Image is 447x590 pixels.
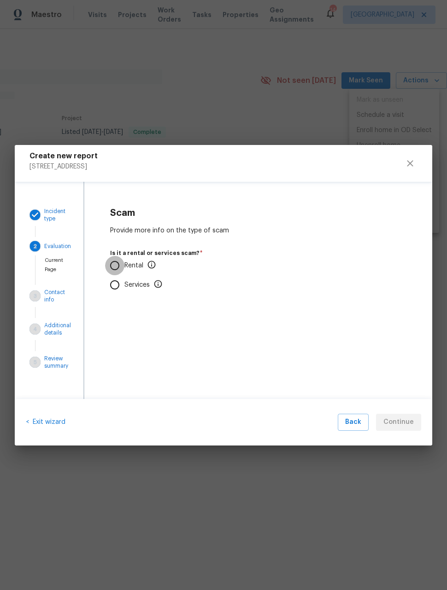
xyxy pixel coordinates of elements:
[399,152,421,174] button: close
[26,414,65,431] div: <
[44,355,68,370] p: Review summary
[29,419,65,425] span: Exit wizard
[34,294,37,299] text: 3
[34,360,37,365] text: 5
[345,416,361,428] span: Back
[110,250,406,256] label: Is it a rental or services scam?
[34,244,37,249] text: 2
[110,208,406,219] h4: Scam
[110,226,406,236] p: Provide more info on the type of scam
[34,327,37,332] text: 4
[26,351,61,373] button: Review summary
[29,160,98,170] p: [STREET_ADDRESS]
[44,208,65,222] p: Incident type
[124,280,163,290] p: Services
[45,258,63,272] span: Current Page
[124,261,156,271] p: Rental
[29,152,98,160] h5: Create new report
[26,285,61,307] button: Contact info
[44,289,65,303] p: Contact info
[44,322,71,336] p: Additional details
[26,237,61,255] button: Evaluation
[26,204,61,226] button: Incident type
[44,243,71,250] p: Evaluation
[338,414,369,431] button: Back
[26,318,61,340] button: Additional details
